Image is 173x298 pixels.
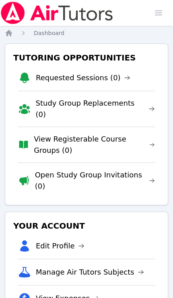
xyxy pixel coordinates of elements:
nav: Breadcrumb [5,29,168,37]
a: Dashboard [34,29,64,37]
a: Edit Profile [36,240,84,252]
a: Open Study Group Invitations (0) [35,169,155,192]
span: Dashboard [34,30,64,36]
h3: Your Account [12,219,161,233]
h3: Tutoring Opportunities [12,50,161,65]
a: Requested Sessions (0) [36,72,130,83]
a: View Registerable Course Groups (0) [34,133,155,156]
a: Study Group Replacements (0) [36,98,155,120]
a: Manage Air Tutors Subjects [36,267,144,278]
